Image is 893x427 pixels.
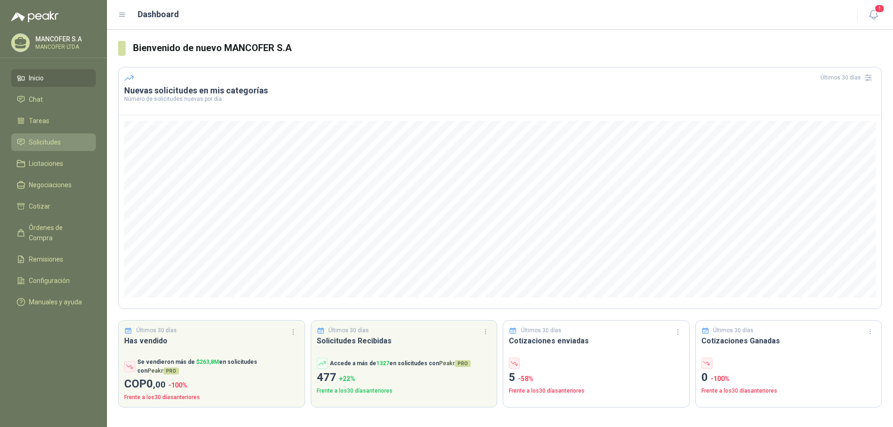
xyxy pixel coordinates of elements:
[317,369,492,387] p: 477
[153,379,166,390] span: ,00
[147,368,179,374] span: Peakr
[521,326,561,335] p: Últimos 30 días
[317,387,492,395] p: Frente a los 30 días anteriores
[138,8,179,21] h1: Dashboard
[124,393,299,402] p: Frente a los 30 días anteriores
[29,297,82,307] span: Manuales y ayuda
[376,360,389,367] span: 1327
[29,223,87,243] span: Órdenes de Compra
[713,326,753,335] p: Últimos 30 días
[35,36,93,42] p: MANCOFER S.A
[29,276,70,286] span: Configuración
[11,293,96,311] a: Manuales y ayuda
[11,91,96,108] a: Chat
[509,369,684,387] p: 5
[196,359,219,365] span: $ 263,8M
[124,85,876,96] h3: Nuevas solicitudes en mis categorías
[29,116,49,126] span: Tareas
[11,69,96,87] a: Inicio
[124,375,299,393] p: COP
[11,112,96,130] a: Tareas
[339,375,355,382] span: + 22 %
[35,44,93,50] p: MANCOFER LTDA
[317,335,492,347] h3: Solicitudes Recibidas
[124,335,299,347] h3: Has vendido
[136,326,177,335] p: Últimos 30 días
[133,41,882,55] h3: Bienvenido de nuevo MANCOFER S.A
[865,7,882,23] button: 1
[820,70,876,85] div: Últimos 30 días
[509,335,684,347] h3: Cotizaciones enviadas
[11,272,96,289] a: Configuración
[874,4,885,13] span: 1
[29,254,63,264] span: Remisiones
[711,375,730,382] span: -100 %
[439,360,471,367] span: Peakr
[147,377,166,390] span: 0
[455,360,471,367] span: PRO
[328,326,369,335] p: Últimos 30 días
[11,11,59,22] img: Logo peakr
[29,137,61,147] span: Solicitudes
[701,335,876,347] h3: Cotizaciones Ganadas
[11,176,96,194] a: Negociaciones
[163,368,179,374] span: PRO
[29,158,63,169] span: Licitaciones
[701,387,876,395] p: Frente a los 30 días anteriores
[518,375,533,382] span: -58 %
[11,219,96,247] a: Órdenes de Compra
[168,381,187,389] span: -100 %
[137,358,299,375] p: Se vendieron más de en solicitudes con
[29,94,43,105] span: Chat
[29,73,44,83] span: Inicio
[11,250,96,268] a: Remisiones
[509,387,684,395] p: Frente a los 30 días anteriores
[701,369,876,387] p: 0
[29,201,50,211] span: Cotizar
[11,197,96,215] a: Cotizar
[330,359,471,368] p: Accede a más de en solicitudes con
[29,180,72,190] span: Negociaciones
[124,96,876,102] p: Número de solicitudes nuevas por día
[11,133,96,151] a: Solicitudes
[11,155,96,172] a: Licitaciones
